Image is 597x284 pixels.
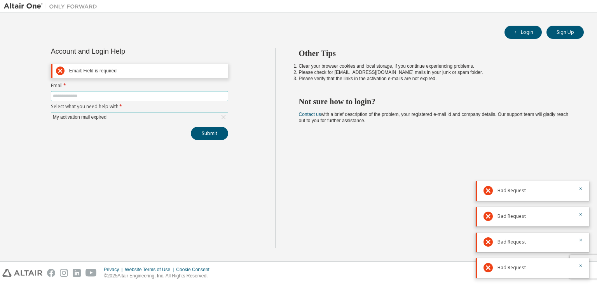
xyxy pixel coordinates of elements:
[47,269,55,277] img: facebook.svg
[191,127,228,140] button: Submit
[2,269,42,277] img: altair_logo.svg
[86,269,97,277] img: youtube.svg
[299,96,570,107] h2: Not sure how to login?
[176,266,214,273] div: Cookie Consent
[125,266,176,273] div: Website Terms of Use
[299,112,321,117] a: Contact us
[51,103,228,110] label: Select what you need help with
[299,112,569,123] span: with a brief description of the problem, your registered e-mail id and company details. Our suppo...
[104,266,125,273] div: Privacy
[73,269,81,277] img: linkedin.svg
[546,26,584,39] button: Sign Up
[497,265,526,271] span: Bad Request
[69,68,225,74] div: Email: Field is required
[497,213,526,219] span: Bad Request
[299,48,570,58] h2: Other Tips
[299,63,570,69] li: Clear your browser cookies and local storage, if you continue experiencing problems.
[52,113,108,121] div: My activation mail expired
[299,75,570,82] li: Please verify that the links in the activation e-mails are not expired.
[51,82,228,89] label: Email
[51,48,193,54] div: Account and Login Help
[504,26,542,39] button: Login
[299,69,570,75] li: Please check for [EMAIL_ADDRESS][DOMAIN_NAME] mails in your junk or spam folder.
[497,239,526,245] span: Bad Request
[104,273,214,279] p: © 2025 Altair Engineering, Inc. All Rights Reserved.
[51,112,228,122] div: My activation mail expired
[60,269,68,277] img: instagram.svg
[497,188,526,194] span: Bad Request
[4,2,101,10] img: Altair One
